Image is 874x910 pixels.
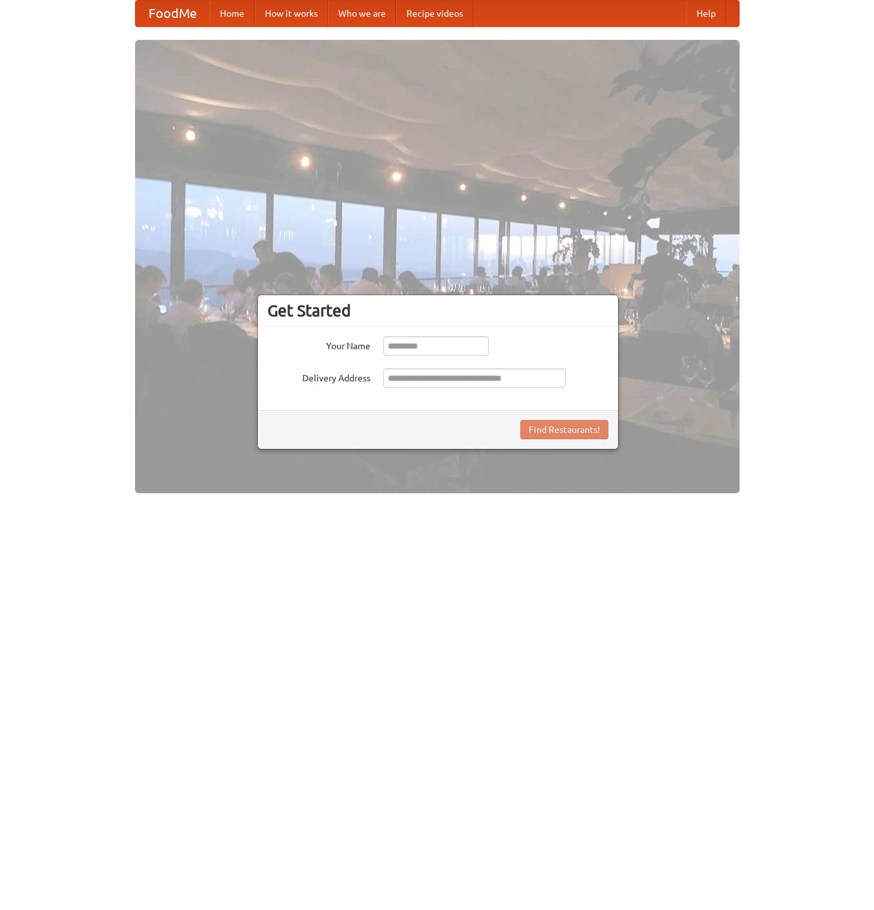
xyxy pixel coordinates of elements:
[210,1,255,26] a: Home
[255,1,328,26] a: How it works
[268,369,370,385] label: Delivery Address
[136,1,210,26] a: FoodMe
[686,1,726,26] a: Help
[268,301,608,320] h3: Get Started
[328,1,396,26] a: Who we are
[268,336,370,352] label: Your Name
[396,1,473,26] a: Recipe videos
[520,420,608,439] button: Find Restaurants!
